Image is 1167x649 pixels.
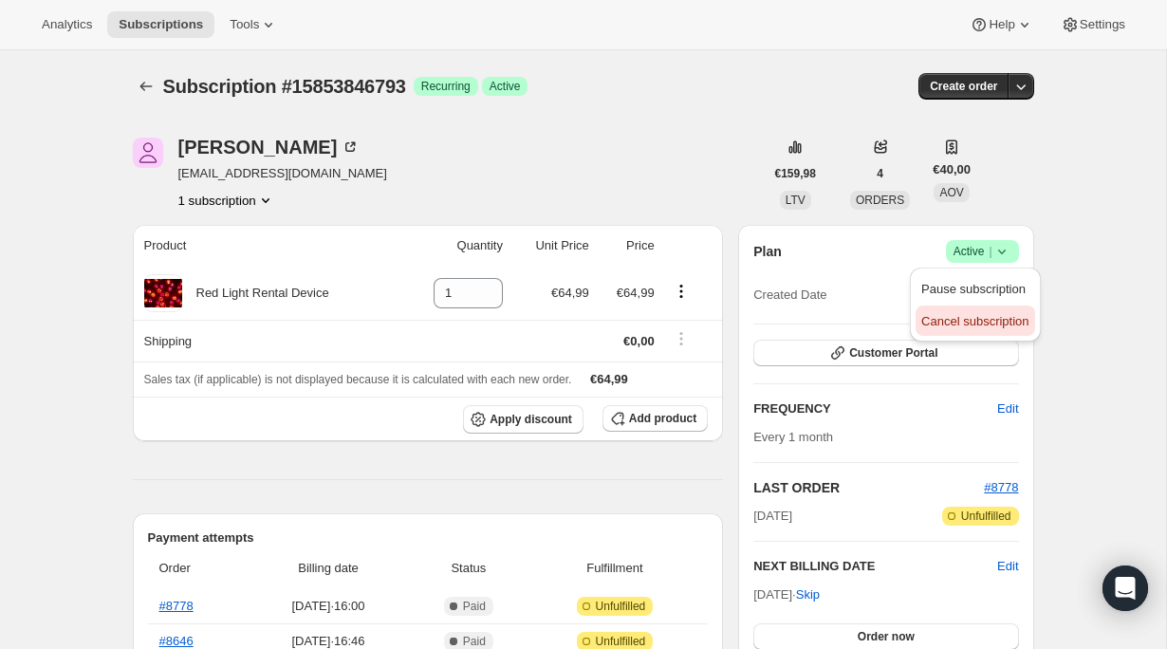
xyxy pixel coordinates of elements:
button: Pause subscription [916,273,1034,304]
button: 4 [865,160,895,187]
a: #8778 [984,480,1018,494]
th: Price [595,225,660,267]
span: Sales tax (if applicable) is not displayed because it is calculated with each new order. [144,373,572,386]
span: Every 1 month [753,430,833,444]
span: Add product [629,411,696,426]
button: Settings [1049,11,1137,38]
h2: LAST ORDER [753,478,984,497]
span: €64,99 [617,286,655,300]
h2: Plan [753,242,782,261]
button: #8778 [984,478,1018,497]
span: AOV [939,186,963,199]
span: Create order [930,79,997,94]
button: Create order [918,73,1009,100]
button: Add product [602,405,708,432]
span: Recurring [421,79,471,94]
span: Customer Portal [849,345,937,361]
th: Shipping [133,320,401,362]
span: [DATE] · [753,587,820,602]
button: Cancel subscription [916,306,1034,336]
span: Tools [230,17,259,32]
span: [DATE] [753,507,792,526]
th: Product [133,225,401,267]
button: Apply discount [463,405,583,434]
span: Unfulfilled [961,509,1011,524]
div: [PERSON_NAME] [178,138,361,157]
span: LTV [786,194,806,207]
th: Unit Price [509,225,595,267]
span: Apply discount [490,412,572,427]
span: Subscriptions [119,17,203,32]
span: [DATE] · 16:00 [252,597,404,616]
button: €159,98 [764,160,827,187]
button: Skip [785,580,831,610]
span: Settings [1080,17,1125,32]
th: Order [148,547,248,589]
span: Subscription #15853846793 [163,76,406,97]
span: | [989,244,991,259]
span: Cancel subscription [921,314,1028,328]
span: €159,98 [775,166,816,181]
span: Fulfillment [533,559,697,578]
span: €64,99 [590,372,628,386]
button: Shipping actions [666,328,696,349]
span: Edit [997,399,1018,418]
h2: Payment attempts [148,528,709,547]
th: Quantity [401,225,509,267]
div: Red Light Rental Device [182,284,329,303]
button: Subscriptions [133,73,159,100]
span: ORDERS [856,194,904,207]
button: Customer Portal [753,340,1018,366]
span: Created Date [753,286,826,305]
button: Help [958,11,1045,38]
span: Help [989,17,1014,32]
span: Unfulfilled [596,599,646,614]
span: Pause subscription [921,282,1026,296]
span: Paid [463,634,486,649]
span: €0,00 [623,334,655,348]
span: Unfulfilled [596,634,646,649]
button: Product actions [666,281,696,302]
span: null Hodaei [133,138,163,168]
h2: NEXT BILLING DATE [753,557,997,576]
a: #8778 [159,599,194,613]
button: Edit [986,394,1029,424]
span: Order now [858,629,915,644]
a: #8646 [159,634,194,648]
button: Edit [997,557,1018,576]
button: Analytics [30,11,103,38]
span: Paid [463,599,486,614]
button: Subscriptions [107,11,214,38]
span: Billing date [252,559,404,578]
span: [EMAIL_ADDRESS][DOMAIN_NAME] [178,164,387,183]
h2: FREQUENCY [753,399,997,418]
button: Product actions [178,191,275,210]
button: Tools [218,11,289,38]
span: Status [416,559,522,578]
span: Active [954,242,1011,261]
span: Active [490,79,521,94]
span: €64,99 [551,286,589,300]
span: Analytics [42,17,92,32]
span: Skip [796,585,820,604]
span: 4 [877,166,883,181]
div: Open Intercom Messenger [1102,566,1148,611]
span: €40,00 [933,160,971,179]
